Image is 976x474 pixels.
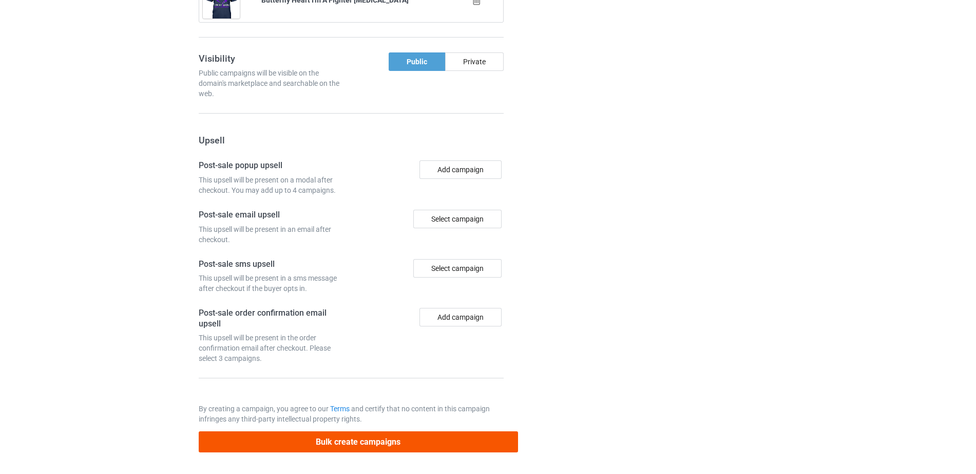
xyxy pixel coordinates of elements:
button: Bulk create campaigns [199,431,518,452]
div: Select campaign [413,259,502,278]
div: This upsell will be present in an email after checkout. [199,224,348,245]
div: This upsell will be present in a sms message after checkout if the buyer opts in. [199,273,348,294]
button: Add campaign [419,160,502,179]
button: Add campaign [419,308,502,326]
p: By creating a campaign, you agree to our and certify that no content in this campaign infringes a... [199,404,504,424]
h4: Post-sale email upsell [199,210,348,221]
h3: Upsell [199,134,504,146]
div: This upsell will be present in the order confirmation email after checkout. Please select 3 campa... [199,333,348,363]
div: Public [389,52,445,71]
h3: Visibility [199,52,348,64]
h4: Post-sale sms upsell [199,259,348,270]
div: Public campaigns will be visible on the domain's marketplace and searchable on the web. [199,68,348,99]
a: Terms [330,405,350,413]
div: This upsell will be present on a modal after checkout. You may add up to 4 campaigns. [199,175,348,195]
h4: Post-sale order confirmation email upsell [199,308,348,329]
h4: Post-sale popup upsell [199,160,348,171]
div: Select campaign [413,210,502,228]
div: Private [445,52,504,71]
